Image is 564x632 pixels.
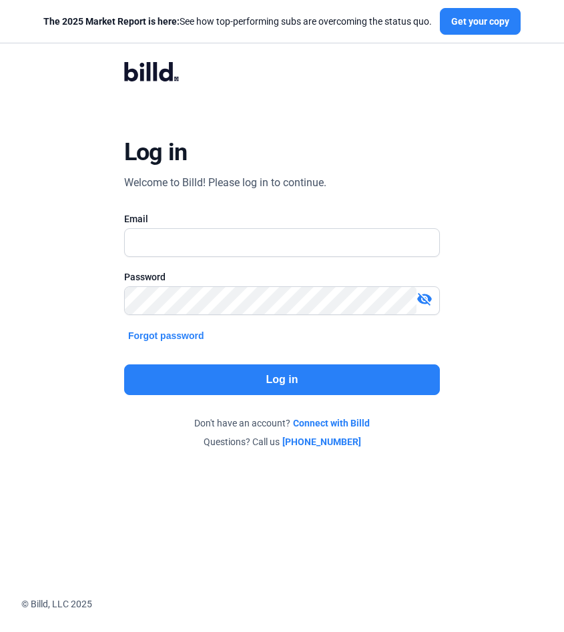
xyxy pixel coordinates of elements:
[43,15,432,28] div: See how top-performing subs are overcoming the status quo.
[124,435,440,448] div: Questions? Call us
[43,16,180,27] span: The 2025 Market Report is here:
[440,8,521,35] button: Get your copy
[124,270,440,284] div: Password
[124,416,440,430] div: Don't have an account?
[124,175,326,191] div: Welcome to Billd! Please log in to continue.
[416,291,433,307] mat-icon: visibility_off
[124,137,188,167] div: Log in
[124,364,440,395] button: Log in
[124,328,208,343] button: Forgot password
[282,435,361,448] a: [PHONE_NUMBER]
[293,416,370,430] a: Connect with Billd
[124,212,440,226] div: Email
